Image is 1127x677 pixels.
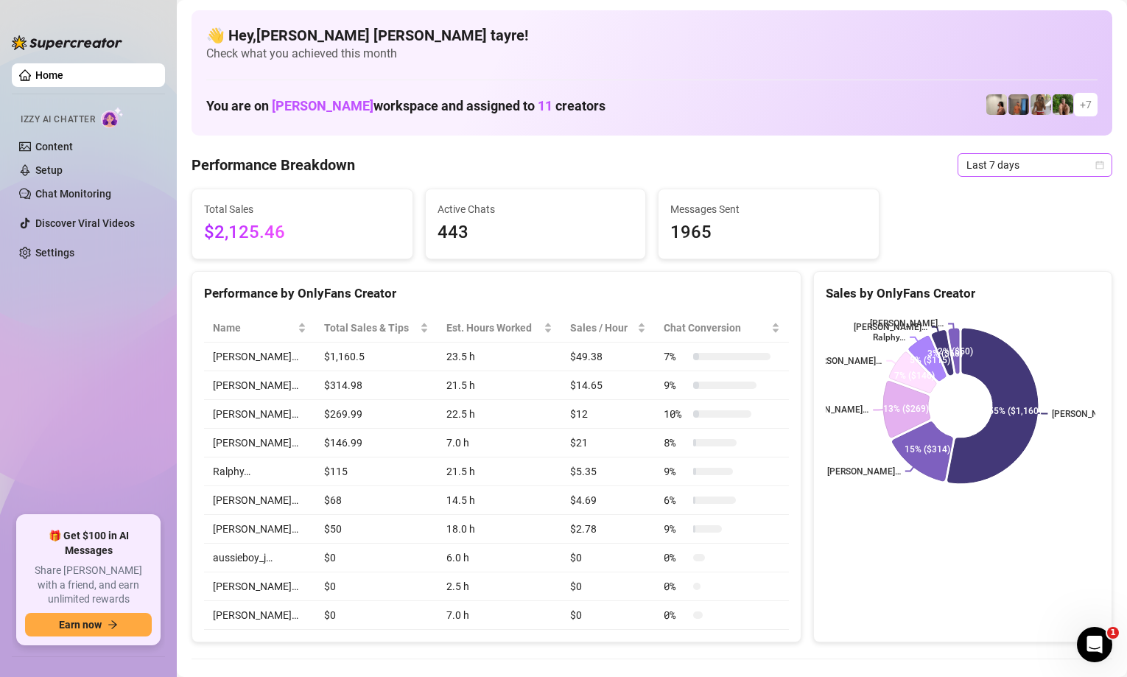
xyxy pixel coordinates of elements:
span: Sales / Hour [570,320,634,336]
iframe: Intercom live chat [1077,627,1112,662]
th: Sales / Hour [561,314,655,343]
a: Setup [35,164,63,176]
a: Home [35,69,63,81]
td: [PERSON_NAME]… [204,572,315,601]
td: 2.5 h [438,572,561,601]
td: 23.5 h [438,343,561,371]
span: + 7 [1080,97,1092,113]
text: [PERSON_NAME]… [854,322,927,332]
span: [PERSON_NAME] [272,98,373,113]
h1: You are on workspace and assigned to creators [206,98,605,114]
text: [PERSON_NAME]… [827,466,901,477]
td: 6.0 h [438,544,561,572]
span: 1 [1107,627,1119,639]
span: 6 % [664,492,687,508]
span: 11 [538,98,552,113]
td: $0 [561,601,655,630]
div: Sales by OnlyFans Creator [826,284,1100,304]
span: Chat Conversion [664,320,768,336]
span: 9 % [664,463,687,480]
td: $269.99 [315,400,438,429]
img: Nathaniel [1031,94,1051,115]
span: 10 % [664,406,687,422]
img: Nathaniel [1053,94,1073,115]
td: $146.99 [315,429,438,457]
span: 0 % [664,607,687,623]
th: Total Sales & Tips [315,314,438,343]
td: $68 [315,486,438,515]
h4: 👋 Hey, [PERSON_NAME] [PERSON_NAME] tayre ! [206,25,1098,46]
a: Discover Viral Videos [35,217,135,229]
h4: Performance Breakdown [192,155,355,175]
span: Total Sales [204,201,401,217]
div: Est. Hours Worked [446,320,541,336]
th: Chat Conversion [655,314,789,343]
span: 9 % [664,377,687,393]
span: Check what you achieved this month [206,46,1098,62]
span: Share [PERSON_NAME] with a friend, and earn unlimited rewards [25,564,152,607]
a: Settings [35,247,74,259]
span: 0 % [664,550,687,566]
button: Earn nowarrow-right [25,613,152,636]
text: Ralphy… [873,332,905,343]
img: Ralphy [986,94,1007,115]
td: aussieboy_j… [204,544,315,572]
td: $5.35 [561,457,655,486]
td: 14.5 h [438,486,561,515]
span: Last 7 days [966,154,1103,176]
span: 0 % [664,578,687,594]
td: Ralphy… [204,457,315,486]
td: [PERSON_NAME]… [204,371,315,400]
span: 8 % [664,435,687,451]
span: calendar [1095,161,1104,169]
td: $4.69 [561,486,655,515]
span: 9 % [664,521,687,537]
text: [PERSON_NAME]… [808,356,882,366]
td: $0 [315,572,438,601]
text: [PERSON_NAME]… [870,319,944,329]
td: 22.5 h [438,400,561,429]
td: $12 [561,400,655,429]
td: 7.0 h [438,601,561,630]
img: Wayne [1008,94,1029,115]
span: 1965 [670,219,867,247]
img: logo-BBDzfeDw.svg [12,35,122,50]
span: Messages Sent [670,201,867,217]
td: $1,160.5 [315,343,438,371]
td: $0 [315,601,438,630]
td: $314.98 [315,371,438,400]
td: [PERSON_NAME]… [204,515,315,544]
td: [PERSON_NAME]… [204,343,315,371]
a: Chat Monitoring [35,188,111,200]
span: Earn now [59,619,102,631]
td: $14.65 [561,371,655,400]
td: [PERSON_NAME]… [204,601,315,630]
td: $0 [315,544,438,572]
th: Name [204,314,315,343]
span: Active Chats [438,201,634,217]
span: $2,125.46 [204,219,401,247]
td: [PERSON_NAME]… [204,486,315,515]
span: Name [213,320,295,336]
td: $0 [561,572,655,601]
td: 21.5 h [438,457,561,486]
text: [PERSON_NAME]… [1053,409,1126,419]
td: 7.0 h [438,429,561,457]
td: [PERSON_NAME]… [204,400,315,429]
td: $2.78 [561,515,655,544]
a: Content [35,141,73,152]
td: $0 [561,544,655,572]
td: $50 [315,515,438,544]
td: 21.5 h [438,371,561,400]
td: 18.0 h [438,515,561,544]
span: arrow-right [108,620,118,630]
td: $49.38 [561,343,655,371]
div: Performance by OnlyFans Creator [204,284,789,304]
img: AI Chatter [101,107,124,128]
span: 🎁 Get $100 in AI Messages [25,529,152,558]
span: Total Sales & Tips [324,320,418,336]
span: Izzy AI Chatter [21,113,95,127]
td: $115 [315,457,438,486]
span: 7 % [664,348,687,365]
td: $21 [561,429,655,457]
